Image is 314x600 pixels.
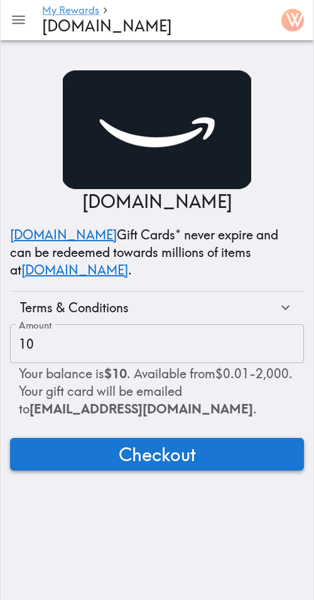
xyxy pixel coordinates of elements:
[119,442,196,467] span: Checkout
[63,70,251,189] img: Amazon.com
[20,299,277,317] div: Terms & Conditions
[104,366,127,381] b: $10
[276,4,309,36] button: W
[10,292,304,324] div: Terms & Conditions
[10,438,304,471] button: Checkout
[10,226,304,279] p: Gift Cards* never expire and can be redeemed towards millions of items at .
[19,319,52,332] label: Amount
[19,366,293,417] span: Your balance is . Available from $0.01 - 2,000 . Your gift card will be emailed to .
[42,17,266,35] h4: [DOMAIN_NAME]
[30,401,253,417] span: [EMAIL_ADDRESS][DOMAIN_NAME]
[42,5,99,17] a: My Rewards
[82,189,232,214] p: [DOMAIN_NAME]
[10,227,117,243] a: [DOMAIN_NAME]
[21,262,128,278] a: [DOMAIN_NAME]
[286,9,304,31] span: W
